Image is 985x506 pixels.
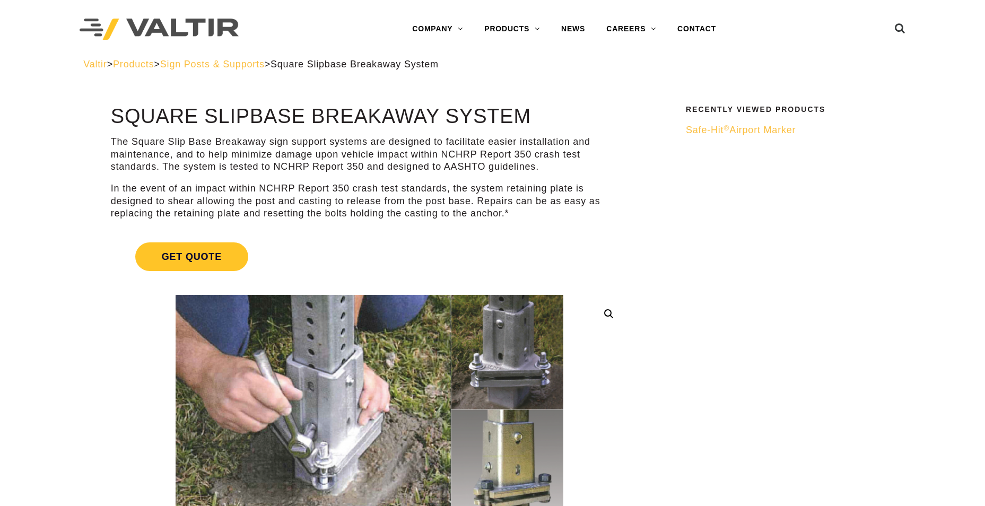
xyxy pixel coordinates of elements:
[111,136,628,173] p: The Square Slip Base Breakaway sign support systems are designed to facilitate easier installatio...
[724,124,729,132] sup: ®
[686,124,895,136] a: Safe-Hit®Airport Marker
[80,19,239,40] img: Valtir
[135,242,248,271] span: Get Quote
[686,125,796,135] span: Safe-Hit Airport Marker
[83,59,107,69] a: Valtir
[111,182,628,220] p: In the event of an impact within NCHRP Report 350 crash test standards, the system retaining plat...
[83,58,902,71] div: > > >
[551,19,596,40] a: NEWS
[113,59,154,69] a: Products
[111,230,628,284] a: Get Quote
[686,106,895,114] h2: Recently Viewed Products
[402,19,474,40] a: COMPANY
[160,59,265,69] a: Sign Posts & Supports
[596,19,667,40] a: CAREERS
[111,106,628,128] h1: Square Slipbase Breakaway System
[667,19,727,40] a: CONTACT
[271,59,439,69] span: Square Slipbase Breakaway System
[474,19,551,40] a: PRODUCTS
